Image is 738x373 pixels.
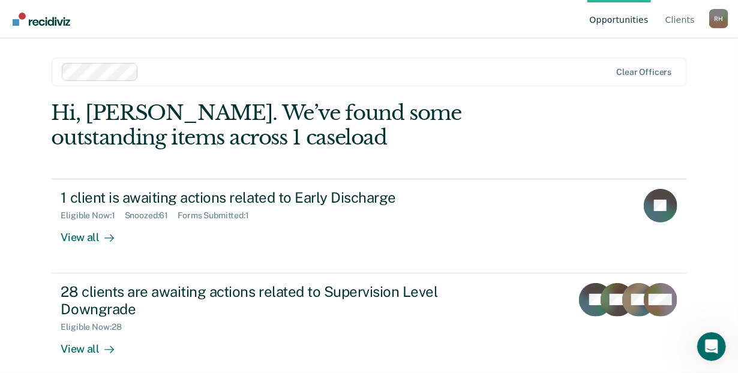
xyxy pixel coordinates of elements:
[61,283,482,318] div: 28 clients are awaiting actions related to Supervision Level Downgrade
[697,332,726,361] iframe: Intercom live chat
[61,322,131,332] div: Eligible Now : 28
[52,179,687,273] a: 1 client is awaiting actions related to Early DischargeEligible Now:1Snoozed:61Forms Submitted:1V...
[61,332,128,356] div: View all
[616,67,671,77] div: Clear officers
[13,13,70,26] img: Recidiviz
[709,9,728,28] div: R H
[61,210,125,221] div: Eligible Now : 1
[709,9,728,28] button: Profile dropdown button
[125,210,178,221] div: Snoozed : 61
[61,189,482,206] div: 1 client is awaiting actions related to Early Discharge
[178,210,259,221] div: Forms Submitted : 1
[61,221,128,244] div: View all
[52,101,560,150] div: Hi, [PERSON_NAME]. We’ve found some outstanding items across 1 caseload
